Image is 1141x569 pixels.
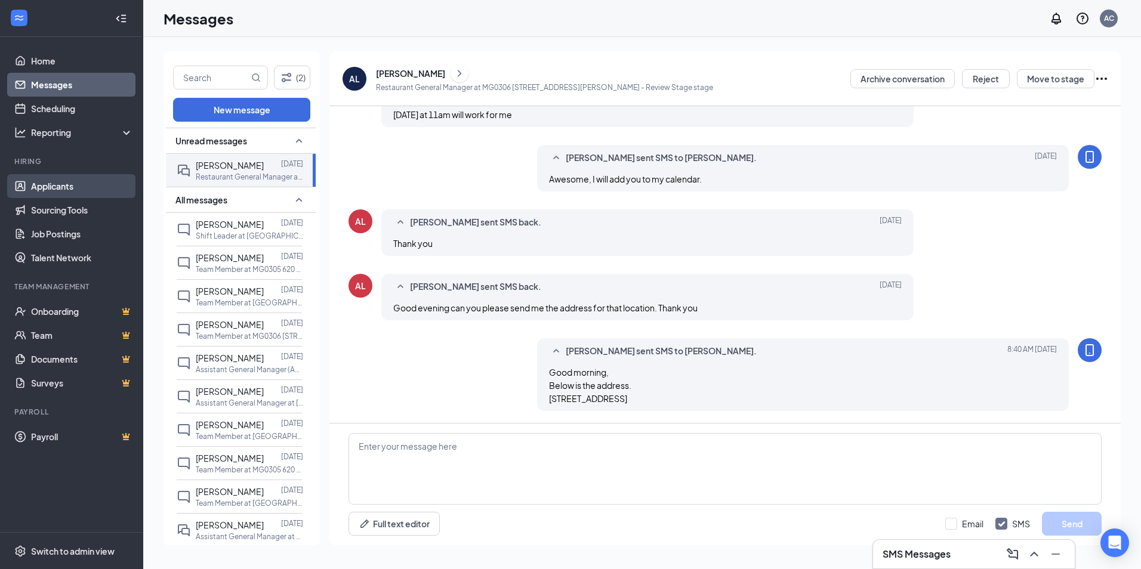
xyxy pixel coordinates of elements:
button: ComposeMessage [1003,545,1022,564]
svg: ChatInactive [177,289,191,304]
a: OnboardingCrown [31,299,133,323]
div: Payroll [14,407,131,417]
a: Applicants [31,174,133,198]
a: Messages [31,73,133,97]
p: Team Member at MG0306 [STREET_ADDRESS][PERSON_NAME] [196,331,303,341]
a: Talent Network [31,246,133,270]
svg: DoubleChat [177,523,191,537]
div: AL [349,73,360,85]
p: Team Member at MG0305 620 & 183 [196,264,303,274]
span: [PERSON_NAME] [196,386,264,397]
span: [DATE] [880,215,902,230]
span: [DATE] [880,280,902,294]
button: Minimize [1046,545,1065,564]
svg: SmallChevronUp [549,151,563,165]
a: Job Postings [31,222,133,246]
div: Reporting [31,126,134,138]
span: [PERSON_NAME] sent SMS to [PERSON_NAME]. [566,151,757,165]
span: [DATE] [1035,151,1057,165]
h3: SMS Messages [883,548,951,561]
button: Archive conversation [850,69,955,88]
span: [PERSON_NAME] [196,519,264,530]
p: [DATE] [281,385,303,395]
svg: ChatInactive [177,456,191,471]
a: PayrollCrown [31,425,133,449]
span: [PERSON_NAME] [196,419,264,430]
span: [PERSON_NAME] [196,352,264,363]
span: Good evening can you please send me the address for that location. Thank you [393,302,698,313]
svg: Filter [279,70,294,85]
span: [DATE] 8:40 AM [1007,344,1057,358]
span: [PERSON_NAME] [196,252,264,263]
span: [PERSON_NAME] [196,453,264,463]
span: [PERSON_NAME] [196,286,264,296]
svg: MobileSms [1083,150,1097,164]
span: [DATE] at 11am will work for me [393,109,512,120]
button: New message [173,98,310,122]
h1: Messages [164,8,233,29]
p: Team Member at [GEOGRAPHIC_DATA] [196,298,303,308]
span: [PERSON_NAME] sent SMS to [PERSON_NAME]. [566,344,757,358]
svg: QuestionInfo [1075,11,1090,26]
p: [DATE] [281,284,303,295]
a: Sourcing Tools [31,198,133,222]
p: [DATE] [281,485,303,495]
p: Assistant General Manager at [GEOGRAPHIC_DATA] [196,398,303,408]
span: [PERSON_NAME] [196,319,264,330]
p: Shift Leader at [GEOGRAPHIC_DATA] [196,231,303,241]
div: Open Intercom Messenger [1100,528,1129,557]
button: Send [1042,512,1102,536]
p: [DATE] [281,318,303,328]
svg: ComposeMessage [1006,547,1020,561]
p: Team Member at [GEOGRAPHIC_DATA] [196,498,303,508]
svg: ChatInactive [177,423,191,437]
svg: Ellipses [1094,72,1109,86]
a: Scheduling [31,97,133,120]
svg: ChatInactive [177,323,191,337]
span: [PERSON_NAME] sent SMS back. [410,280,541,294]
svg: SmallChevronUp [393,280,408,294]
p: [DATE] [281,251,303,261]
p: Assistant General Manager at MG0306 [STREET_ADDRESS][PERSON_NAME] [196,531,303,542]
span: Awesome, I will add you to my calendar. [549,174,702,184]
button: Reject [962,69,1010,88]
button: Filter (2) [274,66,310,89]
div: AL [355,215,366,227]
span: [PERSON_NAME] [196,160,264,171]
svg: MobileSms [1083,343,1097,357]
svg: ChatInactive [177,490,191,504]
span: [PERSON_NAME] [196,486,264,497]
button: Move to stage [1017,69,1094,88]
div: Switch to admin view [31,545,115,557]
svg: Settings [14,545,26,557]
svg: DoubleChat [177,163,191,178]
a: TeamCrown [31,323,133,347]
svg: Minimize [1049,547,1063,561]
svg: ChevronUp [1027,547,1041,561]
svg: Notifications [1049,11,1063,26]
svg: Collapse [115,13,127,24]
input: Search [174,66,249,89]
svg: MagnifyingGlass [251,73,261,82]
svg: SmallChevronUp [292,134,306,148]
a: DocumentsCrown [31,347,133,371]
svg: SmallChevronUp [393,215,408,230]
div: AL [355,280,366,292]
p: [DATE] [281,452,303,462]
svg: SmallChevronUp [549,344,563,358]
p: [DATE] [281,418,303,428]
div: [PERSON_NAME] [376,67,445,79]
span: All messages [175,194,227,206]
p: Restaurant General Manager at MG0306 [STREET_ADDRESS][PERSON_NAME] - Review Stage stage [376,82,713,92]
button: Full text editorPen [349,512,440,536]
p: Team Member at [GEOGRAPHIC_DATA] [196,431,303,441]
p: [DATE] [281,518,303,528]
button: ChevronRight [451,64,468,82]
svg: ChatInactive [177,389,191,404]
p: Team Member at MG0305 620 & 183 [196,465,303,475]
button: ChevronUp [1025,545,1044,564]
span: Thank you [393,238,433,249]
p: Restaurant General Manager at MG0306 [STREET_ADDRESS][PERSON_NAME] [196,172,303,182]
p: Assistant General Manager (AGM) at MG0305 620 & 183 [196,364,303,375]
svg: Pen [359,518,371,530]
